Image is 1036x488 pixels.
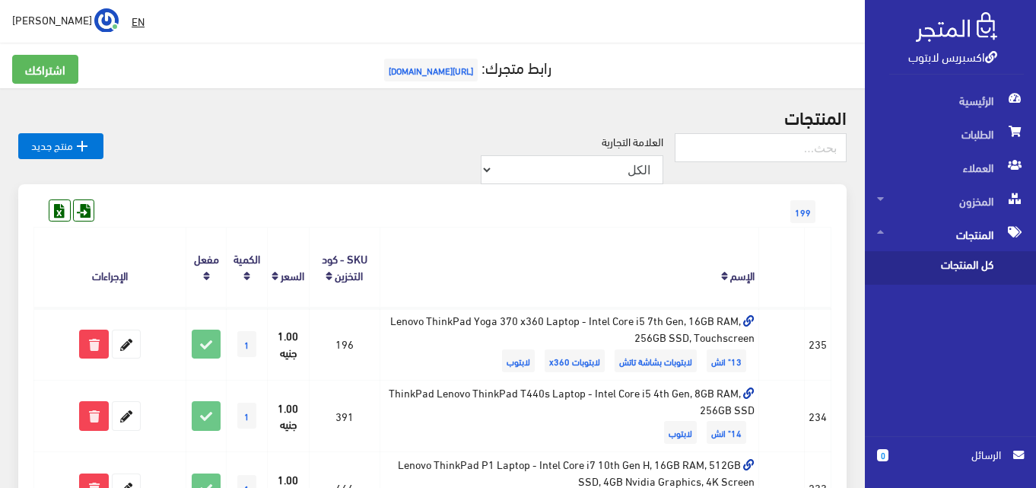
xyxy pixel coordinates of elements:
[126,8,151,35] a: EN
[309,380,380,452] td: 391
[73,137,91,155] i: 
[865,251,1036,285] a: كل المنتجات
[877,446,1024,479] a: 0 الرسائل
[865,151,1036,184] a: العملاء
[237,403,256,429] span: 1
[34,228,186,308] th: الإجراءات
[545,349,605,372] span: لابتوبات x360
[865,84,1036,117] a: الرئيسية
[309,308,380,380] td: 196
[877,251,993,285] span: كل المنتجات
[281,264,304,285] a: السعر
[380,380,759,452] td: ThinkPad Lenovo ThinkPad T440s Laptop - Intel Core i5 4th Gen, 8GB RAM, 256GB SSD
[12,8,119,32] a: ... [PERSON_NAME]
[901,446,1001,463] span: الرسائل
[805,380,831,452] td: 234
[94,8,119,33] img: ...
[790,200,815,223] span: 199
[865,184,1036,218] a: المخزون
[502,349,535,372] span: لابتوب
[877,449,888,461] span: 0
[237,331,256,357] span: 1
[865,218,1036,251] a: المنتجات
[380,53,551,81] a: رابط متجرك:[URL][DOMAIN_NAME]
[805,308,831,380] td: 235
[234,247,260,269] a: الكمية
[132,11,145,30] u: EN
[707,421,746,444] span: 14" انش
[877,184,1024,218] span: المخزون
[384,59,478,81] span: [URL][DOMAIN_NAME]
[12,55,78,84] a: اشتراكك
[877,218,1024,251] span: المنتجات
[908,45,997,67] a: اكسبريس لابتوب
[664,421,697,444] span: لابتوب
[916,12,997,42] img: .
[877,151,1024,184] span: العملاء
[877,84,1024,117] span: الرئيسية
[865,117,1036,151] a: الطلبات
[18,384,76,442] iframe: Drift Widget Chat Controller
[730,264,755,285] a: الإسم
[707,349,746,372] span: 13" انش
[267,308,309,380] td: 1.00 جنيه
[18,107,847,126] h2: المنتجات
[615,349,697,372] span: لابتوبات بشاشة تاتش
[18,133,103,159] a: منتج جديد
[877,117,1024,151] span: الطلبات
[12,10,92,29] span: [PERSON_NAME]
[675,133,847,162] input: بحث...
[380,308,759,380] td: Lenovo ThinkPad Yoga 370 x360 Laptop - Intel Core i5 7th Gen, 16GB RAM, 256GB SSD, Touchscreen
[267,380,309,452] td: 1.00 جنيه
[194,247,219,269] a: مفعل
[602,133,663,150] label: العلامة التجارية
[322,247,367,285] a: SKU - كود التخزين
